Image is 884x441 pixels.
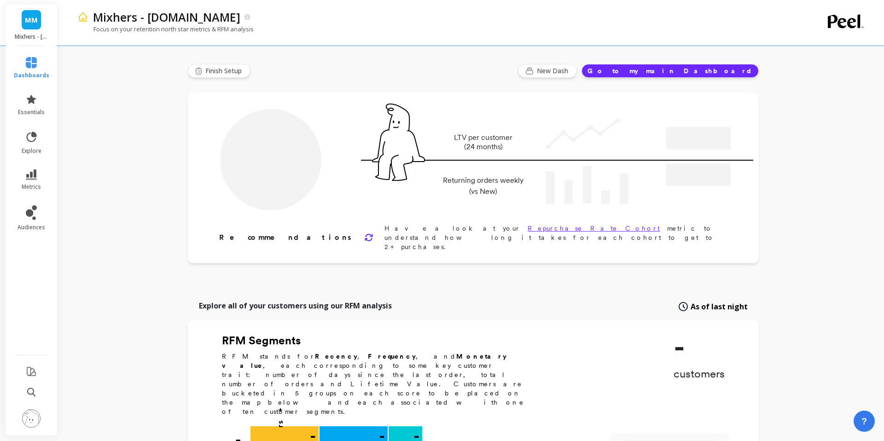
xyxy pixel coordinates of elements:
[691,301,748,312] span: As of last night
[372,104,425,181] img: pal seatted on line
[528,225,660,232] a: Repurchase Rate Cohort
[861,415,867,428] span: ?
[15,33,48,41] p: Mixhers - mixhers2.myshopify.com
[368,353,416,360] b: Frequency
[518,64,577,78] button: New Dash
[537,66,571,75] span: New Dash
[199,300,392,311] p: Explore all of your customers using our RFM analysis
[674,333,725,361] p: -
[18,109,45,116] span: essentials
[22,409,41,428] img: profile picture
[77,25,254,33] p: Focus on your retention north star metrics & RFM analysis
[22,147,41,155] span: explore
[22,183,41,191] span: metrics
[440,133,526,151] p: LTV per customer (24 months)
[440,175,526,197] p: Returning orders weekly (vs New)
[735,376,848,393] p: Connection to Shopify was updated successfully!
[222,333,535,348] h2: RFM Segments
[14,72,49,79] span: dashboards
[384,224,729,251] p: Have a look at your metric to understand how long it takes for each cohort to get to 2+ purchases.
[854,411,875,432] button: ?
[222,352,535,416] p: RFM stands for , , and , each corresponding to some key customer trait: number of days since the ...
[219,232,353,243] p: Recommendations
[315,353,357,360] b: Recency
[93,9,240,25] p: Mixhers - mixhers2.myshopify.com
[205,66,244,75] span: Finish Setup
[25,15,38,25] span: MM
[582,64,759,78] button: Go to my main Dashboard
[674,366,725,381] p: customers
[17,224,45,231] span: audiences
[188,64,250,78] button: Finish Setup
[77,12,88,23] img: header icon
